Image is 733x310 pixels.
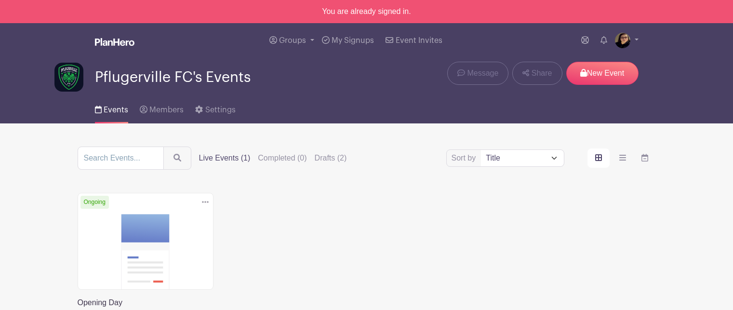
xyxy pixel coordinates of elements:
[532,67,552,79] span: Share
[587,148,656,168] div: order and view
[54,63,83,92] img: PFC_logo_1x1_darkbg.png
[452,152,479,164] label: Sort by
[95,69,251,85] span: Pflugerville FC's Events
[447,62,508,85] a: Message
[615,33,630,48] img: 20220811_104416%20(2).jpg
[95,93,128,123] a: Events
[512,62,562,85] a: Share
[199,152,347,164] div: filters
[396,37,442,44] span: Event Invites
[318,23,378,58] a: My Signups
[258,152,307,164] label: Completed (0)
[467,67,498,79] span: Message
[315,152,347,164] label: Drafts (2)
[195,93,235,123] a: Settings
[149,106,184,114] span: Members
[382,23,446,58] a: Event Invites
[140,93,184,123] a: Members
[205,106,236,114] span: Settings
[279,37,306,44] span: Groups
[199,152,251,164] label: Live Events (1)
[104,106,128,114] span: Events
[566,62,639,85] p: New Event
[332,37,374,44] span: My Signups
[266,23,318,58] a: Groups
[95,38,134,46] img: logo_white-6c42ec7e38ccf1d336a20a19083b03d10ae64f83f12c07503d8b9e83406b4c7d.svg
[78,147,164,170] input: Search Events...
